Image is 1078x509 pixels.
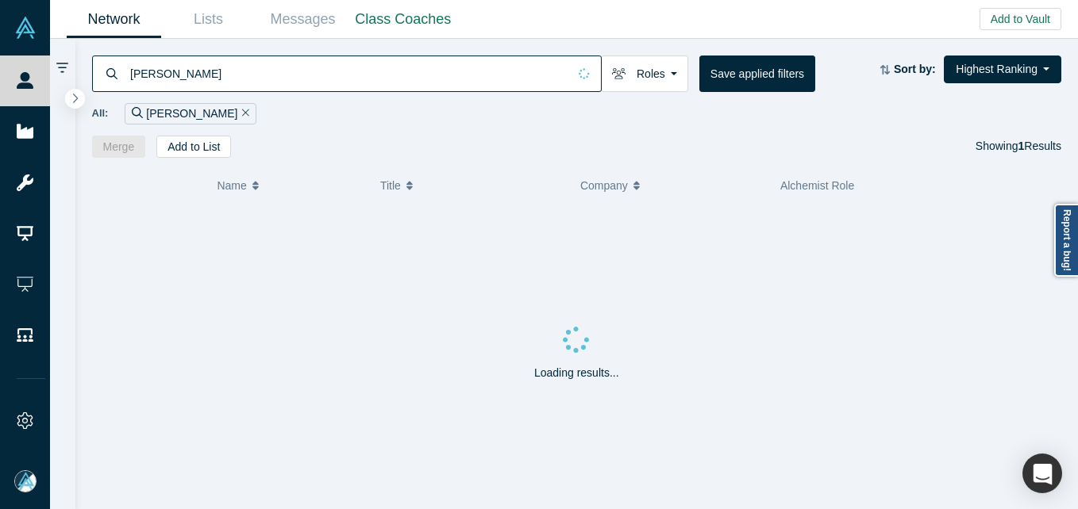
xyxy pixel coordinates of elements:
[256,1,350,38] a: Messages
[780,179,854,192] span: Alchemist Role
[14,470,37,492] img: Mia Scott's Account
[534,365,619,381] p: Loading results...
[1018,140,1025,152] strong: 1
[894,63,936,75] strong: Sort by:
[67,1,161,38] a: Network
[161,1,256,38] a: Lists
[980,8,1061,30] button: Add to Vault
[125,103,256,124] div: [PERSON_NAME]
[580,169,764,202] button: Company
[156,136,231,158] button: Add to List
[944,55,1061,83] button: Highest Ranking
[601,55,688,92] button: Roles
[14,17,37,39] img: Alchemist Vault Logo
[976,136,1061,158] div: Showing
[380,169,564,202] button: Title
[350,1,456,38] a: Class Coaches
[129,55,568,92] input: Search by name, title, company, summary, expertise, investment criteria or topics of focus
[699,55,815,92] button: Save applied filters
[1054,204,1078,277] a: Report a bug!
[580,169,628,202] span: Company
[217,169,246,202] span: Name
[217,169,364,202] button: Name
[92,136,146,158] button: Merge
[92,105,109,121] span: All:
[380,169,401,202] span: Title
[1018,140,1061,152] span: Results
[237,105,249,123] button: Remove Filter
